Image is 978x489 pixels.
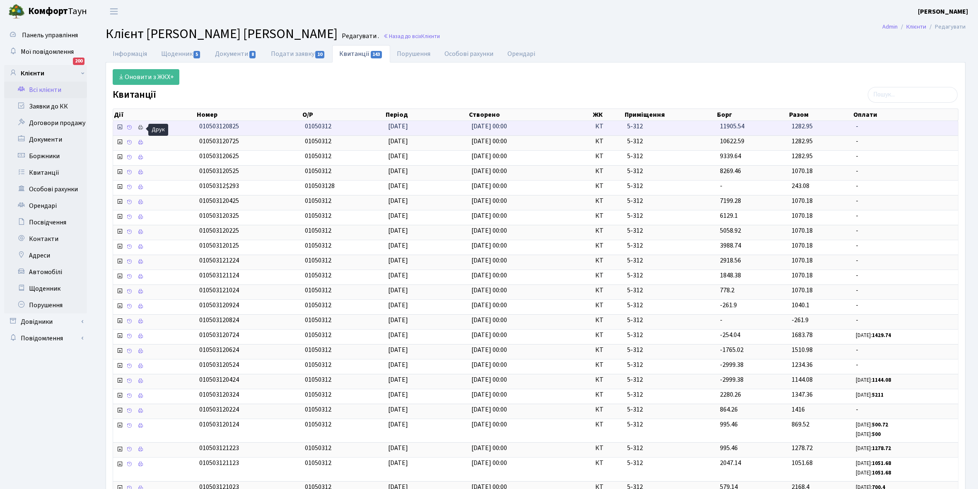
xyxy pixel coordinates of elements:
[856,469,891,477] small: [DATE]:
[199,152,239,161] span: 010503120625
[868,87,958,103] input: Пошук...
[595,345,621,355] span: КТ
[720,181,722,190] span: -
[918,7,968,17] a: [PERSON_NAME]
[595,330,621,340] span: КТ
[856,166,955,176] span: -
[872,332,891,339] b: 1429.74
[305,211,331,220] span: 01050312
[856,122,955,131] span: -
[792,211,813,220] span: 1070.18
[501,45,543,63] a: Орендарі
[628,458,713,468] span: 5-312
[792,301,809,310] span: 1040.1
[199,122,239,131] span: 010503120825
[792,345,813,354] span: 1510.98
[872,431,881,438] b: 500
[371,51,382,58] span: 143
[856,360,955,370] span: -
[628,286,713,295] span: 5-312
[720,390,741,399] span: 2280.26
[305,405,331,414] span: 01050312
[199,420,239,429] span: 010503120124
[595,137,621,146] span: КТ
[628,271,713,280] span: 5-312
[199,196,239,205] span: 010503120425
[199,458,239,467] span: 010503121123
[872,445,891,452] b: 1278.72
[595,211,621,221] span: КТ
[856,332,891,339] small: [DATE]:
[4,98,87,115] a: Заявки до КК
[628,137,713,146] span: 5-312
[471,375,507,384] span: [DATE] 00:00
[595,316,621,325] span: КТ
[856,241,955,251] span: -
[4,297,87,313] a: Порушення
[872,421,888,429] b: 500.72
[4,198,87,214] a: Орендарі
[21,47,74,56] span: Мої повідомлення
[872,391,884,399] b: 5211
[199,137,239,146] span: 010503120725
[305,375,331,384] span: 01050312
[595,405,621,414] span: КТ
[720,211,738,220] span: 6129.1
[471,301,507,310] span: [DATE] 00:00
[199,166,239,176] span: 010503120525
[471,458,507,467] span: [DATE] 00:00
[305,301,331,310] span: 01050312
[305,226,331,235] span: 01050312
[471,241,507,250] span: [DATE] 00:00
[856,345,955,355] span: -
[22,31,78,40] span: Панель управління
[872,469,891,477] b: 1051.68
[870,18,978,36] nav: breadcrumb
[438,45,501,63] a: Особові рахунки
[856,256,955,265] span: -
[792,181,809,190] span: 243.08
[792,286,813,295] span: 1070.18
[792,226,813,235] span: 1070.18
[628,256,713,265] span: 5-312
[595,226,621,236] span: КТ
[628,316,713,325] span: 5-312
[388,122,408,131] span: [DATE]
[199,301,239,310] span: 010503120924
[471,152,507,161] span: [DATE] 00:00
[471,271,507,280] span: [DATE] 00:00
[471,345,507,354] span: [DATE] 00:00
[199,226,239,235] span: 010503120225
[199,271,239,280] span: 010503121124
[595,375,621,385] span: КТ
[305,316,331,325] span: 01050312
[792,375,813,384] span: 1144.08
[792,390,813,399] span: 1347.36
[856,152,955,161] span: -
[628,122,713,131] span: 5-312
[471,330,507,340] span: [DATE] 00:00
[856,271,955,280] span: -
[856,301,955,310] span: -
[388,330,408,340] span: [DATE]
[193,51,200,58] span: 5
[4,148,87,164] a: Боржники
[720,405,738,414] span: 864.26
[390,45,438,63] a: Порушення
[595,360,621,370] span: КТ
[199,443,239,453] span: 010503121223
[148,124,168,136] div: Друк
[4,280,87,297] a: Щоденник
[792,241,813,250] span: 1070.18
[720,301,737,310] span: -261.9
[113,89,156,101] label: Квитанції
[856,196,955,206] span: -
[468,109,592,120] th: Створено
[199,345,239,354] span: 010503120624
[856,226,955,236] span: -
[383,32,440,40] a: Назад до всіхКлієнти
[305,137,331,146] span: 01050312
[471,166,507,176] span: [DATE] 00:00
[628,360,713,370] span: 5-312
[388,443,408,453] span: [DATE]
